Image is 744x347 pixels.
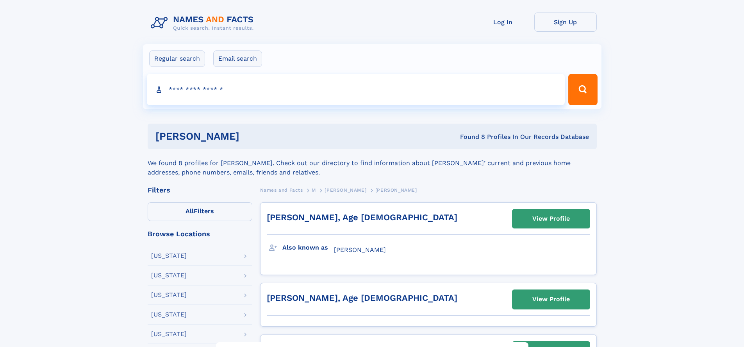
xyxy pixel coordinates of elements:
span: [PERSON_NAME] [325,187,366,193]
input: search input [147,74,565,105]
div: Filters [148,187,252,194]
label: Regular search [149,50,205,67]
a: Log In [472,13,534,32]
label: Filters [148,202,252,221]
div: We found 8 profiles for [PERSON_NAME]. Check out our directory to find information about [PERSON_... [148,149,597,177]
span: [PERSON_NAME] [334,246,386,254]
a: Names and Facts [260,185,303,195]
div: [US_STATE] [151,311,187,318]
div: [US_STATE] [151,272,187,279]
a: View Profile [512,290,590,309]
span: M [312,187,316,193]
div: [US_STATE] [151,331,187,337]
a: [PERSON_NAME], Age [DEMOGRAPHIC_DATA] [267,212,457,222]
div: View Profile [532,290,570,308]
div: Found 8 Profiles In Our Records Database [350,133,589,141]
a: [PERSON_NAME], Age [DEMOGRAPHIC_DATA] [267,293,457,303]
span: [PERSON_NAME] [375,187,417,193]
a: M [312,185,316,195]
div: Browse Locations [148,230,252,237]
img: Logo Names and Facts [148,13,260,34]
label: Email search [213,50,262,67]
span: All [186,207,194,215]
div: [US_STATE] [151,292,187,298]
a: [PERSON_NAME] [325,185,366,195]
button: Search Button [568,74,597,105]
div: [US_STATE] [151,253,187,259]
a: View Profile [512,209,590,228]
h1: [PERSON_NAME] [155,131,350,141]
div: View Profile [532,210,570,228]
a: Sign Up [534,13,597,32]
h3: Also known as [282,241,334,254]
